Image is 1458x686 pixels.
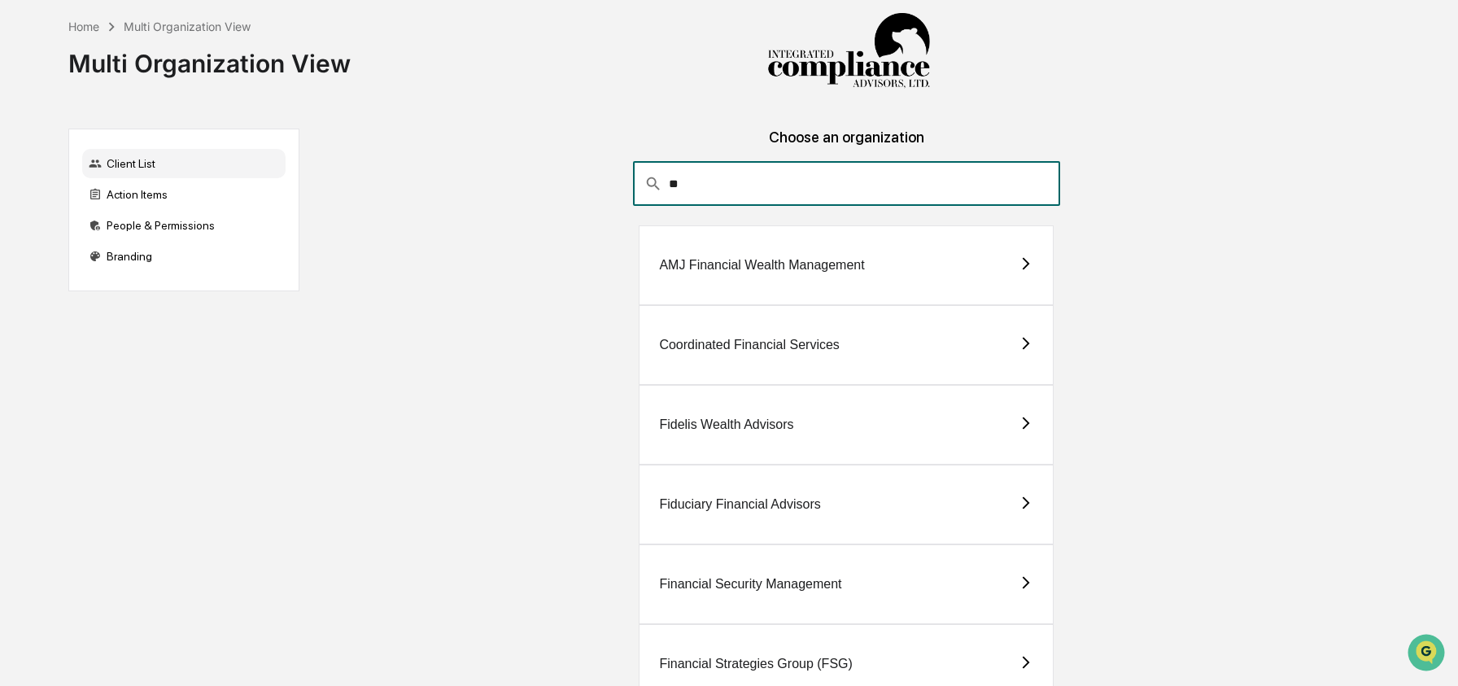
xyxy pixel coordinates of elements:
iframe: Open customer support [1406,632,1450,676]
div: Home [68,20,99,33]
span: Data Lookup [33,236,103,252]
span: Preclearance [33,205,105,221]
div: 🔎 [16,238,29,251]
div: People & Permissions [82,211,286,240]
div: consultant-dashboard__filter-organizations-search-bar [633,162,1060,206]
div: Fidelis Wealth Advisors [659,417,793,432]
div: Branding [82,242,286,271]
div: Financial Strategies Group (FSG) [659,657,852,671]
a: 🔎Data Lookup [10,229,109,259]
button: Start new chat [277,129,296,149]
div: Action Items [82,180,286,209]
div: Client List [82,149,286,178]
div: Start new chat [55,125,267,141]
a: Powered byPylon [115,275,197,288]
div: We're available if you need us! [55,141,206,154]
div: Choose an organization [312,129,1381,162]
div: Coordinated Financial Services [659,338,839,352]
div: Multi Organization View [124,20,251,33]
img: 1746055101610-c473b297-6a78-478c-a979-82029cc54cd1 [16,125,46,154]
div: 🗄️ [118,207,131,220]
span: Pylon [162,276,197,288]
div: AMJ Financial Wealth Management [659,258,864,273]
img: Integrated Compliance Advisors [767,13,930,90]
a: 🗄️Attestations [111,199,208,228]
p: How can we help? [16,34,296,60]
div: Multi Organization View [68,36,351,78]
div: Financial Security Management [659,577,841,592]
a: 🖐️Preclearance [10,199,111,228]
span: Attestations [134,205,202,221]
div: 🖐️ [16,207,29,220]
div: Fiduciary Financial Advisors [659,497,820,512]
